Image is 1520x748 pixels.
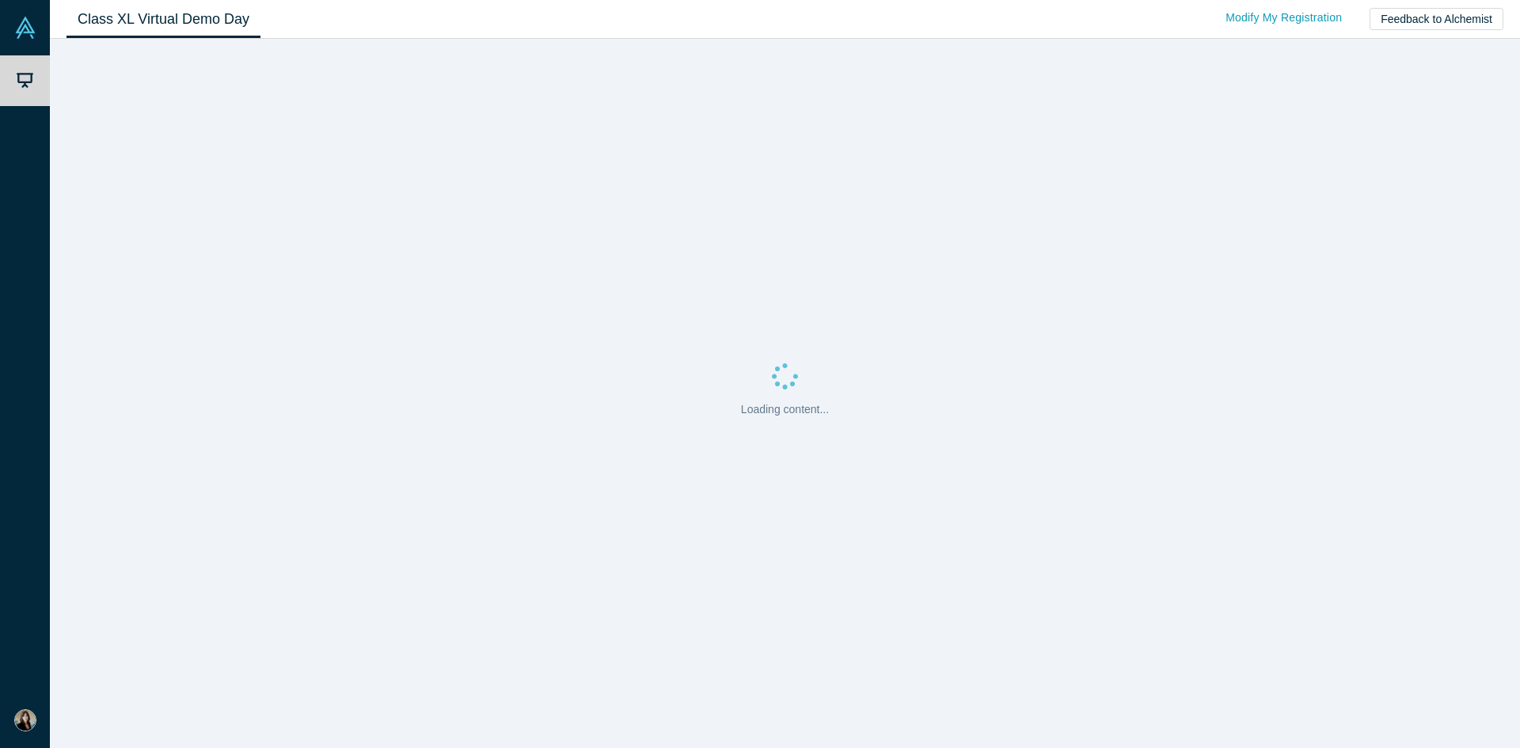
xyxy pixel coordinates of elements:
p: Loading content... [741,401,829,418]
a: Class XL Virtual Demo Day [66,1,260,38]
img: Alchemist Vault Logo [14,17,36,39]
img: Marie-Christine Razaire's Account [14,709,36,731]
a: Modify My Registration [1209,4,1358,32]
button: Feedback to Alchemist [1370,8,1503,30]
